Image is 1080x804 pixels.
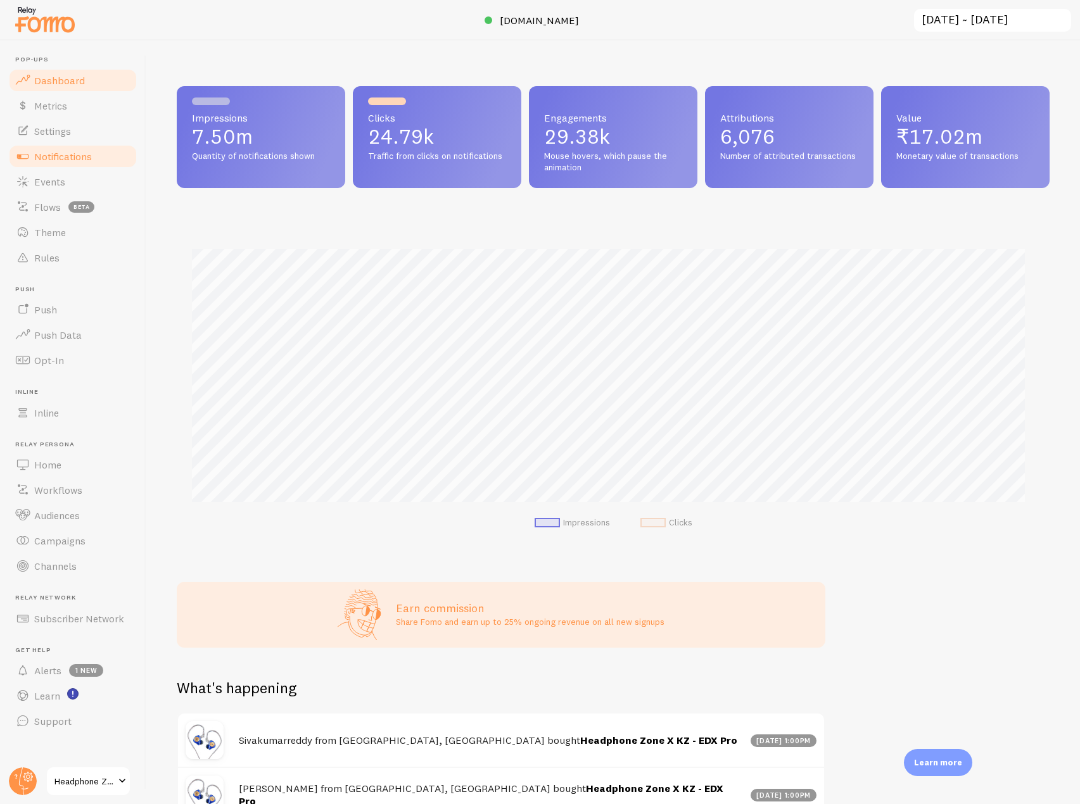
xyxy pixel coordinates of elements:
span: Home [34,458,61,471]
a: Campaigns [8,528,138,553]
span: Attributions [720,113,858,123]
p: 7.50m [192,127,330,147]
a: Channels [8,553,138,579]
span: ₹17.02m [896,124,982,149]
a: Alerts 1 new [8,658,138,683]
h3: Earn commission [396,601,664,615]
a: Opt-In [8,348,138,373]
a: Headphone Zone [46,766,131,796]
a: Settings [8,118,138,144]
a: Push [8,297,138,322]
span: Relay Network [15,594,138,602]
p: 24.79k [368,127,506,147]
span: Traffic from clicks on notifications [368,151,506,162]
span: Campaigns [34,534,86,547]
span: Number of attributed transactions [720,151,858,162]
p: 29.38k [544,127,682,147]
span: Relay Persona [15,441,138,449]
span: Settings [34,125,71,137]
a: Events [8,169,138,194]
span: Opt-In [34,354,64,367]
h2: What's happening [177,678,296,698]
span: Channels [34,560,77,572]
span: Get Help [15,646,138,655]
span: beta [68,201,94,213]
span: Metrics [34,99,67,112]
a: Support [8,708,138,734]
span: Subscriber Network [34,612,124,625]
span: Learn [34,689,60,702]
a: Flows beta [8,194,138,220]
h4: Sivakumarreddy from [GEOGRAPHIC_DATA], [GEOGRAPHIC_DATA] bought [239,734,743,747]
span: Push [34,303,57,316]
div: [DATE] 1:00pm [751,734,817,747]
span: Flows [34,201,61,213]
a: Learn [8,683,138,708]
span: Support [34,715,72,727]
span: Quantity of notifications shown [192,151,330,162]
span: Mouse hovers, which pause the animation [544,151,682,173]
span: Dashboard [34,74,85,87]
img: fomo-relay-logo-orange.svg [13,3,77,35]
a: Subscriber Network [8,606,138,631]
svg: <p>Watch New Feature Tutorials!</p> [67,688,79,700]
span: Monetary value of transactions [896,151,1034,162]
span: 1 new [69,664,103,677]
span: Inline [34,406,59,419]
a: Notifications [8,144,138,169]
a: Audiences [8,503,138,528]
p: Learn more [914,757,962,769]
li: Clicks [640,517,692,529]
span: Theme [34,226,66,239]
span: Headphone Zone [54,774,115,789]
p: Share Fomo and earn up to 25% ongoing revenue on all new signups [396,615,664,628]
span: Engagements [544,113,682,123]
a: Home [8,452,138,477]
div: [DATE] 1:00pm [751,789,817,801]
p: 6,076 [720,127,858,147]
span: Pop-ups [15,56,138,64]
div: Learn more [904,749,972,776]
span: Audiences [34,509,80,522]
span: Rules [34,251,60,264]
span: Workflows [34,484,82,496]
span: Impressions [192,113,330,123]
li: Impressions [535,517,610,529]
a: Workflows [8,477,138,503]
span: Push Data [34,329,82,341]
a: Metrics [8,93,138,118]
span: Notifications [34,150,92,163]
span: Clicks [368,113,506,123]
span: Push [15,286,138,294]
span: Alerts [34,664,61,677]
span: Events [34,175,65,188]
a: Headphone Zone X KZ - EDX Pro [580,734,737,746]
span: Value [896,113,1034,123]
a: Push Data [8,322,138,348]
a: Inline [8,400,138,425]
a: Dashboard [8,68,138,93]
a: Theme [8,220,138,245]
span: Inline [15,388,138,396]
a: Rules [8,245,138,270]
